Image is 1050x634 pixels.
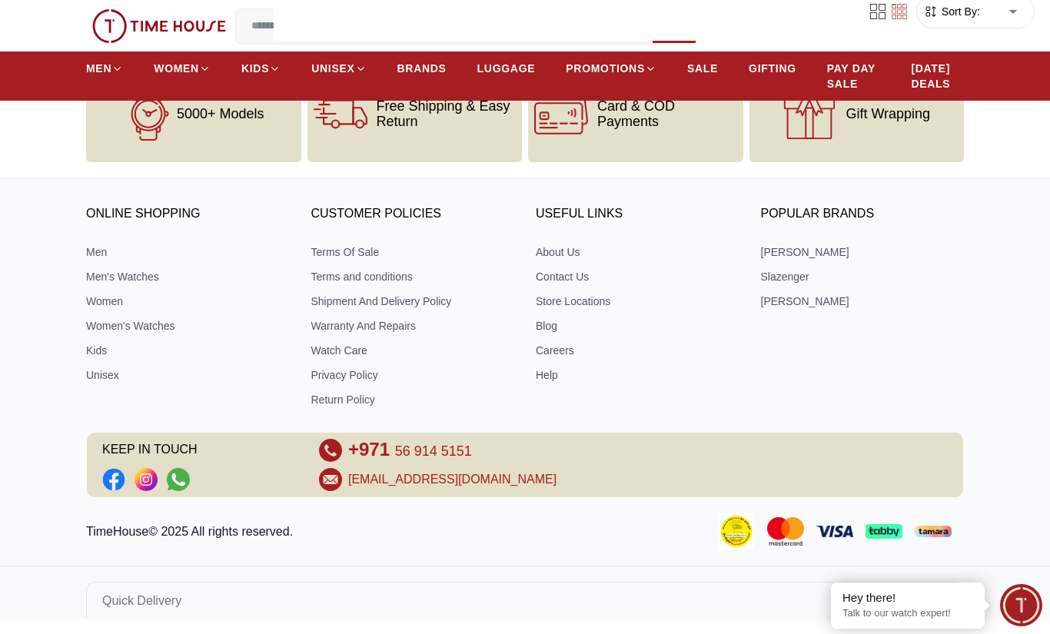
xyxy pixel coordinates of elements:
a: Help [536,367,739,383]
span: PROMOTIONS [566,61,645,76]
span: Free Shipping & Easy Return [377,98,517,129]
a: Social Link [135,468,158,491]
li: Facebook [102,468,125,491]
img: Consumer Payment [718,513,755,550]
a: Careers [536,343,739,358]
a: Store Locations [536,294,739,309]
span: WOMEN [154,61,199,76]
h3: USEFUL LINKS [536,203,739,226]
a: BRANDS [397,55,447,82]
a: [PERSON_NAME] [761,244,965,260]
a: PAY DAY SALE [827,55,881,98]
span: Gift Wrapping [846,106,930,121]
a: SALE [687,55,718,82]
a: Social Link [167,468,190,491]
button: Sort By: [923,4,980,19]
span: KEEP IN TOUCH [102,439,297,462]
a: [PERSON_NAME] [761,294,965,309]
span: SALE [687,61,718,76]
a: Women [86,294,290,309]
a: Shipment And Delivery Policy [311,294,515,309]
span: PAY DAY SALE [827,61,881,91]
a: Terms and conditions [311,269,515,284]
a: MEN [86,55,123,82]
a: Kids [86,343,290,358]
span: 56 914 5151 [395,443,472,459]
h3: ONLINE SHOPPING [86,203,290,226]
a: Slazenger [761,269,965,284]
span: MEN [86,61,111,76]
span: Sort By: [939,4,980,19]
span: GIFTING [749,61,796,76]
a: Return Policy [311,392,515,407]
h3: CUSTOMER POLICIES [311,203,515,226]
img: Tabby Payment [866,524,902,539]
span: UNISEX [311,61,354,76]
div: Chat Widget [1000,584,1042,626]
span: LUGGAGE [477,61,536,76]
img: Mastercard [767,517,804,546]
p: Talk to our watch expert! [842,607,973,620]
span: Quick Delivery [102,592,181,610]
div: Hey there! [842,590,973,606]
img: Tamara Payment [915,526,952,538]
a: Contact Us [536,269,739,284]
a: PROMOTIONS [566,55,656,82]
a: Blog [536,318,739,334]
span: KIDS [241,61,269,76]
a: Privacy Policy [311,367,515,383]
a: WOMEN [154,55,211,82]
a: Men [86,244,290,260]
a: [DATE] DEALS [911,55,964,98]
a: GIFTING [749,55,796,82]
a: About Us [536,244,739,260]
a: Social Link [102,468,125,491]
a: Women's Watches [86,318,290,334]
span: 5000+ Models [177,106,264,121]
span: Card & COD Payments [597,98,737,129]
a: Watch Care [311,343,515,358]
a: Unisex [86,367,290,383]
h3: Popular Brands [761,203,965,226]
a: LUGGAGE [477,55,536,82]
a: Warranty And Repairs [311,318,515,334]
span: [DATE] DEALS [911,61,964,91]
img: ... [92,9,226,43]
img: Visa [816,526,853,537]
a: [EMAIL_ADDRESS][DOMAIN_NAME] [348,470,557,489]
button: Quick Delivery [86,582,964,619]
a: Men's Watches [86,269,290,284]
a: Terms Of Sale [311,244,515,260]
a: KIDS [241,55,281,82]
p: TimeHouse© 2025 All rights reserved. [86,523,299,541]
a: +971 56 914 5151 [348,439,472,462]
span: BRANDS [397,61,447,76]
a: UNISEX [311,55,366,82]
